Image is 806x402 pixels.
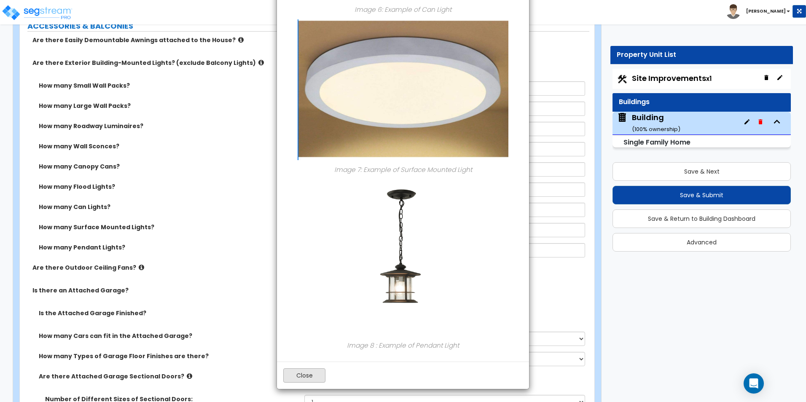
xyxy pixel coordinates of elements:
img: Philips Chrome Led Surface Mounted Ceiling Lights, For Indoor, 15 W at ? 550/piece in Bengaluru [298,20,508,161]
em: Image 7: Example of Surface Mounted Light [334,166,472,174]
div: Open Intercom Messenger [744,373,764,394]
em: Image 8 : Example of Pendant Light [347,341,459,350]
em: Image 6: Example of Can Light [355,5,451,14]
button: Close [283,368,325,383]
img: Aeyee Aluminum Lantern Outdoor Pendant Light, Clean Look Hanging Light – aeyee [298,180,508,321]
